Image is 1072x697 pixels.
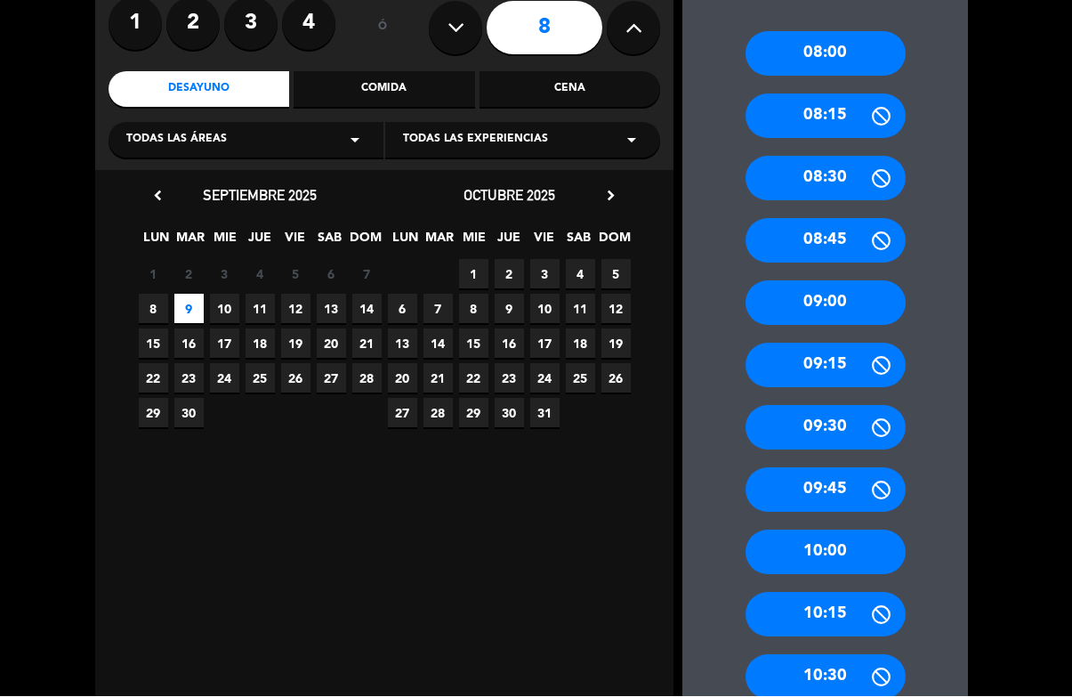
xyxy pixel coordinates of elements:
[210,260,239,289] span: 3
[174,399,204,428] span: 30
[566,329,595,359] span: 18
[317,329,346,359] span: 20
[599,228,628,257] span: DOM
[174,295,204,324] span: 9
[530,295,560,324] span: 10
[495,295,524,324] span: 9
[174,364,204,393] span: 23
[388,364,417,393] span: 20
[459,364,488,393] span: 22
[746,344,906,388] div: 09:15
[246,364,275,393] span: 25
[621,130,642,151] i: arrow_drop_down
[495,399,524,428] span: 30
[601,329,631,359] span: 19
[246,295,275,324] span: 11
[149,187,167,206] i: chevron_left
[564,228,593,257] span: SAB
[174,260,204,289] span: 2
[459,329,488,359] span: 15
[317,260,346,289] span: 6
[601,187,620,206] i: chevron_right
[388,295,417,324] span: 6
[460,228,489,257] span: MIE
[174,329,204,359] span: 16
[294,72,474,108] div: Comida
[746,406,906,450] div: 09:30
[746,157,906,201] div: 08:30
[601,260,631,289] span: 5
[280,228,310,257] span: VIE
[566,364,595,393] span: 25
[210,329,239,359] span: 17
[529,228,559,257] span: VIE
[315,228,344,257] span: SAB
[109,72,289,108] div: Desayuno
[246,228,275,257] span: JUE
[317,364,346,393] span: 27
[746,468,906,513] div: 09:45
[495,260,524,289] span: 2
[495,329,524,359] span: 16
[601,364,631,393] span: 26
[566,295,595,324] span: 11
[746,219,906,263] div: 08:45
[141,228,171,257] span: LUN
[352,329,382,359] span: 21
[246,329,275,359] span: 18
[423,329,453,359] span: 14
[566,260,595,289] span: 4
[403,132,548,150] span: Todas las experiencias
[317,295,346,324] span: 13
[281,364,310,393] span: 26
[746,593,906,637] div: 10:15
[246,260,275,289] span: 4
[423,364,453,393] span: 21
[463,187,555,205] span: octubre 2025
[126,132,227,150] span: Todas las áreas
[459,295,488,324] span: 8
[211,228,240,257] span: MIE
[352,295,382,324] span: 14
[530,399,560,428] span: 31
[530,329,560,359] span: 17
[425,228,455,257] span: MAR
[210,364,239,393] span: 24
[139,329,168,359] span: 15
[746,32,906,77] div: 08:00
[480,72,660,108] div: Cena
[530,260,560,289] span: 3
[530,364,560,393] span: 24
[495,228,524,257] span: JUE
[388,399,417,428] span: 27
[203,187,317,205] span: septiembre 2025
[423,399,453,428] span: 28
[459,399,488,428] span: 29
[423,295,453,324] span: 7
[210,295,239,324] span: 10
[139,399,168,428] span: 29
[281,260,310,289] span: 5
[391,228,420,257] span: LUN
[746,531,906,575] div: 10:00
[601,295,631,324] span: 12
[495,364,524,393] span: 23
[746,94,906,139] div: 08:15
[344,130,366,151] i: arrow_drop_down
[746,281,906,326] div: 09:00
[352,364,382,393] span: 28
[388,329,417,359] span: 13
[139,364,168,393] span: 22
[281,329,310,359] span: 19
[459,260,488,289] span: 1
[350,228,379,257] span: DOM
[139,295,168,324] span: 8
[176,228,206,257] span: MAR
[352,260,382,289] span: 7
[281,295,310,324] span: 12
[139,260,168,289] span: 1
